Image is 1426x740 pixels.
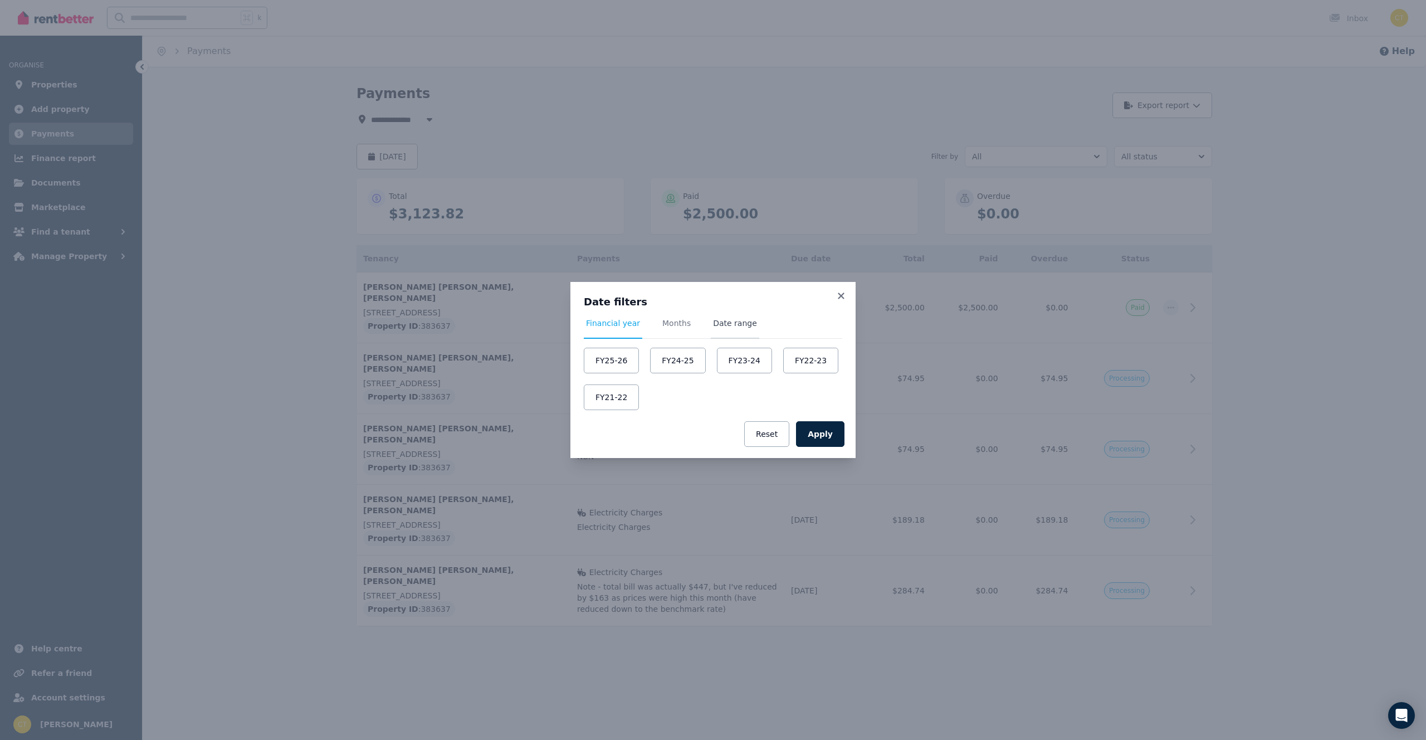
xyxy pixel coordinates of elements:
[713,318,757,329] span: Date range
[584,318,842,339] nav: Tabs
[586,318,640,329] span: Financial year
[796,421,844,447] button: Apply
[744,421,789,447] button: Reset
[650,348,705,373] button: FY24-25
[584,348,639,373] button: FY25-26
[584,295,842,309] h3: Date filters
[783,348,838,373] button: FY22-23
[662,318,691,329] span: Months
[717,348,772,373] button: FY23-24
[584,384,639,410] button: FY21-22
[1388,702,1415,729] div: Open Intercom Messenger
